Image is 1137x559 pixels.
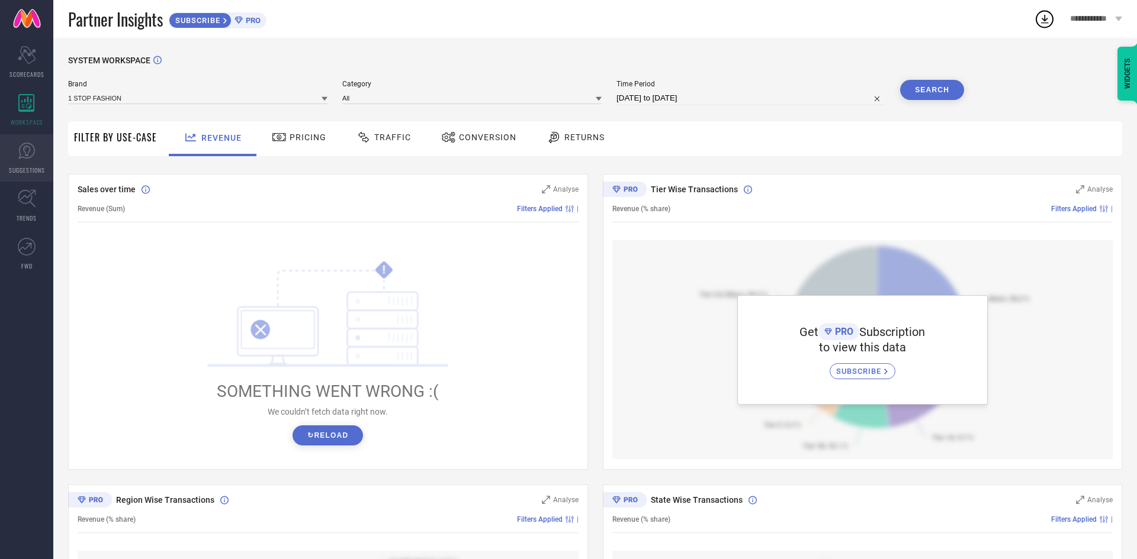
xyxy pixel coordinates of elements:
span: Category [342,80,602,88]
span: TRENDS [17,214,37,222]
span: SCORECARDS [9,70,44,79]
span: Filters Applied [517,205,563,213]
span: FWD [21,261,33,270]
span: Time Period [616,80,885,88]
span: Revenue (Sum) [78,205,125,213]
span: PRO [832,326,853,337]
span: Sales over time [78,185,136,194]
span: Analyse [1087,496,1113,504]
span: | [1111,515,1113,524]
span: Filters Applied [1051,515,1097,524]
span: | [1111,205,1113,213]
span: Subscription [859,325,925,339]
input: Select time period [616,91,885,105]
div: Open download list [1034,8,1055,30]
span: Region Wise Transactions [116,495,214,505]
span: Get [799,325,818,339]
span: SYSTEM WORKSPACE [68,56,150,65]
div: Premium [603,492,647,510]
svg: Zoom [1076,496,1084,504]
span: to view this data [819,340,906,354]
span: Partner Insights [68,7,163,31]
span: Brand [68,80,327,88]
span: Filters Applied [517,515,563,524]
svg: Zoom [542,185,550,193]
span: Analyse [553,185,579,193]
span: Analyse [1087,185,1113,193]
span: State Wise Transactions [651,495,743,505]
div: Premium [603,182,647,199]
span: SOMETHING WENT WRONG :( [217,382,439,401]
span: WORKSPACE [11,118,43,127]
div: Premium [68,492,112,510]
span: Filters Applied [1051,205,1097,213]
tspan: ! [383,263,386,277]
button: ↻Reload [293,425,363,445]
span: We couldn’t fetch data right now. [268,407,388,416]
span: SUBSCRIBE [169,16,223,25]
svg: Zoom [542,496,550,504]
span: Revenue (% share) [612,205,670,213]
span: Analyse [553,496,579,504]
span: Tier Wise Transactions [651,185,738,194]
span: Revenue (% share) [612,515,670,524]
a: SUBSCRIBEPRO [169,9,266,28]
a: SUBSCRIBE [830,354,895,379]
span: Pricing [290,133,326,142]
span: | [577,515,579,524]
span: | [577,205,579,213]
span: PRO [243,16,261,25]
span: Filter By Use-Case [74,130,157,144]
span: SUGGESTIONS [9,166,45,175]
button: Search [900,80,964,100]
span: Revenue (% share) [78,515,136,524]
span: Revenue [201,133,242,143]
svg: Zoom [1076,185,1084,193]
span: Traffic [374,133,411,142]
span: Returns [564,133,605,142]
span: SUBSCRIBE [836,367,884,376]
span: Conversion [459,133,516,142]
